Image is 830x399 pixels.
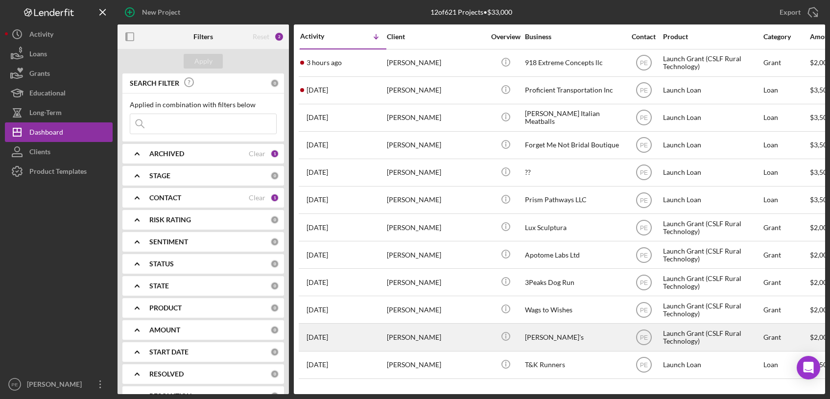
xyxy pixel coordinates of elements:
div: Launch Grant (CSLF Rural Technology) [663,242,761,268]
time: 2025-06-28 00:50 [307,361,328,369]
div: 2 [274,32,284,42]
b: STATUS [149,260,174,268]
div: Loan [763,160,809,186]
time: 2025-08-04 17:33 [307,168,328,176]
div: 0 [270,259,279,268]
b: STATE [149,282,169,290]
div: Loan [763,77,809,103]
div: Prism Pathways LLC [525,187,623,213]
a: Educational [5,83,113,103]
div: Loans [29,44,47,66]
div: Launch Loan [663,187,761,213]
text: PE [640,362,647,369]
div: 0 [270,348,279,356]
time: 2025-08-20 17:14 [307,59,342,67]
div: Activity [29,24,53,47]
div: Apotome Labs Ltd [525,242,623,268]
b: RESOLVED [149,370,184,378]
b: AMOUNT [149,326,180,334]
button: PE[PERSON_NAME] [5,375,113,394]
text: PE [640,224,647,231]
time: 2025-07-28 20:58 [307,224,328,232]
div: Apply [194,54,213,69]
div: 918 Extreme Concepts llc [525,50,623,76]
div: Business [525,33,623,41]
div: Launch Grant (CSLF Rural Technology) [663,297,761,323]
b: Filters [193,33,213,41]
b: SENTIMENT [149,238,188,246]
div: ?? [525,160,623,186]
a: Product Templates [5,162,113,181]
div: Activity [300,32,343,40]
time: 2025-08-04 17:54 [307,141,328,149]
div: [PERSON_NAME] [387,187,485,213]
b: PRODUCT [149,304,182,312]
a: Activity [5,24,113,44]
div: [PERSON_NAME] [387,324,485,350]
text: PE [12,382,18,387]
div: [PERSON_NAME] [387,132,485,158]
text: PE [640,60,647,67]
div: [PERSON_NAME] [387,50,485,76]
div: Product Templates [29,162,87,184]
b: SEARCH FILTER [130,79,179,87]
div: Applied in combination with filters below [130,101,277,109]
div: Grant [763,242,809,268]
text: PE [640,115,647,121]
text: PE [640,252,647,258]
button: Grants [5,64,113,83]
div: Clear [249,150,265,158]
div: 0 [270,79,279,88]
div: Loan [763,105,809,131]
div: Clients [29,142,50,164]
div: Overview [487,33,524,41]
div: Clear [249,194,265,202]
button: Dashboard [5,122,113,142]
div: Category [763,33,809,41]
div: Launch Grant (CSLF Rural Technology) [663,214,761,240]
div: 1 [270,149,279,158]
time: 2025-08-06 16:28 [307,114,328,121]
div: 12 of 621 Projects • $33,000 [430,8,512,16]
button: New Project [118,2,190,22]
div: Loan [763,132,809,158]
div: Wags to Wishes [525,297,623,323]
div: [PERSON_NAME] [387,242,485,268]
div: Launch Loan [663,132,761,158]
div: Long-Term [29,103,62,125]
div: Reset [253,33,269,41]
text: PE [640,87,647,94]
div: Lux Sculptura [525,214,623,240]
div: Launch Grant (CSLF Rural Technology) [663,269,761,295]
time: 2025-08-11 03:58 [307,86,328,94]
div: Launch Loan [663,105,761,131]
time: 2025-07-22 16:37 [307,306,328,314]
time: 2025-07-27 15:51 [307,251,328,259]
div: [PERSON_NAME] [387,160,485,186]
div: Grant [763,269,809,295]
time: 2025-07-23 18:05 [307,279,328,286]
time: 2025-06-30 13:07 [307,333,328,341]
b: START DATE [149,348,189,356]
div: [PERSON_NAME] Italian Meatballs [525,105,623,131]
button: Export [770,2,825,22]
a: Long-Term [5,103,113,122]
div: Forget Me Not Bridal Boutique [525,132,623,158]
b: CONTACT [149,194,181,202]
a: Clients [5,142,113,162]
div: New Project [142,2,180,22]
div: Proficient Transportation Inc [525,77,623,103]
div: [PERSON_NAME] [387,297,485,323]
button: Loans [5,44,113,64]
div: Product [663,33,761,41]
div: [PERSON_NAME]'s [525,324,623,350]
b: RISK RATING [149,216,191,224]
div: Loan [763,352,809,378]
text: PE [640,306,647,313]
div: Launch Loan [663,160,761,186]
text: PE [640,279,647,286]
div: Educational [29,83,66,105]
